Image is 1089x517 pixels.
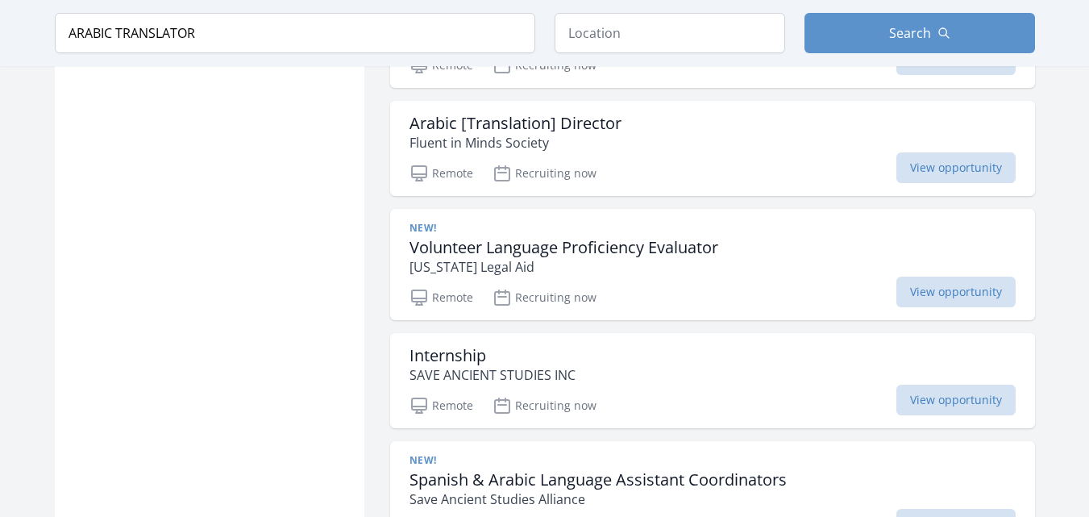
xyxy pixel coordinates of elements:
span: View opportunity [896,385,1016,415]
p: Recruiting now [493,164,596,183]
input: Keyword [55,13,535,53]
span: View opportunity [896,277,1016,307]
input: Location [555,13,785,53]
h3: Volunteer Language Proficiency Evaluator [409,238,718,257]
p: SAVE ANCIENT STUDIES INC [409,365,576,385]
p: Recruiting now [493,396,596,415]
a: Internship SAVE ANCIENT STUDIES INC Remote Recruiting now View opportunity [390,333,1035,428]
span: New! [409,222,437,235]
p: Save Ancient Studies Alliance [409,490,787,509]
p: Remote [409,288,473,307]
span: View opportunity [896,152,1016,183]
p: Remote [409,164,473,183]
h3: Internship [409,346,576,365]
a: Arabic [Translation] Director Fluent in Minds Society Remote Recruiting now View opportunity [390,101,1035,196]
button: Search [804,13,1035,53]
span: New! [409,454,437,467]
h3: Arabic [Translation] Director [409,114,621,133]
span: Search [889,23,931,43]
p: Fluent in Minds Society [409,133,621,152]
a: New! Volunteer Language Proficiency Evaluator [US_STATE] Legal Aid Remote Recruiting now View opp... [390,209,1035,320]
p: Remote [409,396,473,415]
h3: Spanish & Arabic Language Assistant Coordinators [409,470,787,490]
p: Recruiting now [493,288,596,307]
p: [US_STATE] Legal Aid [409,257,718,277]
